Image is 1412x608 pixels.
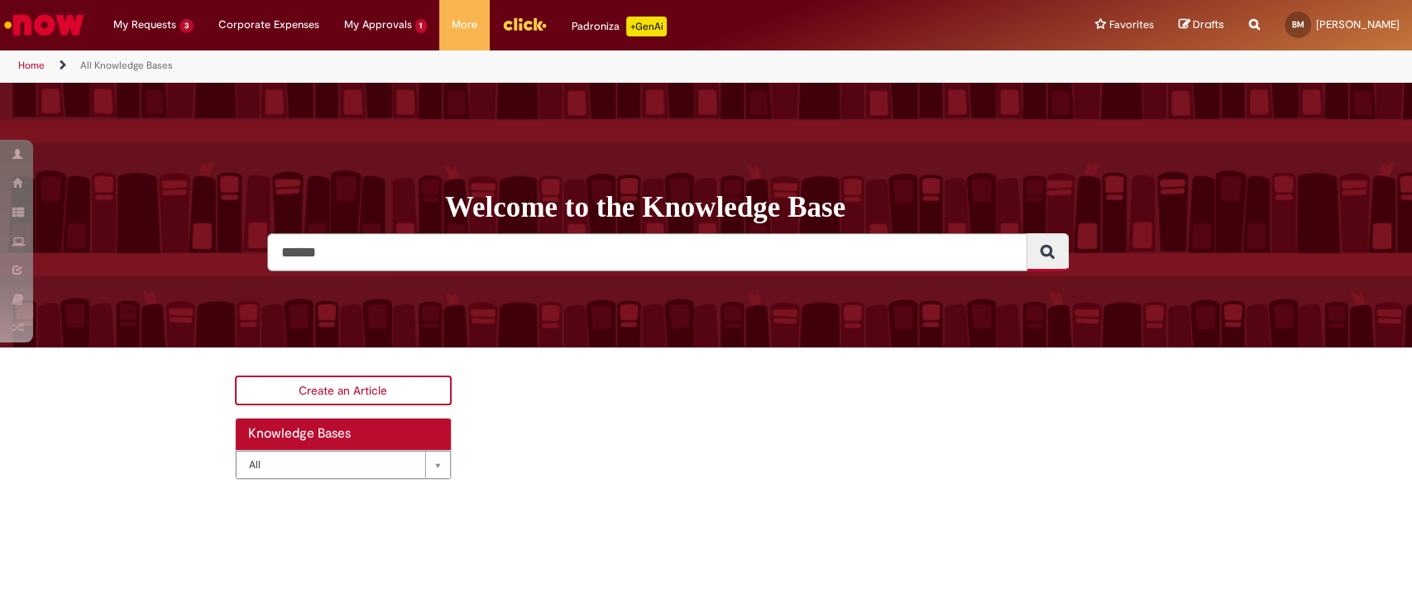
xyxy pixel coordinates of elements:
[267,233,1027,271] input: Search
[236,451,452,479] a: All
[113,17,176,33] span: My Requests
[415,19,428,33] span: 1
[236,450,452,479] div: Base de Conocimiento
[1292,19,1304,30] span: BM
[218,17,319,33] span: Corporate Expenses
[18,59,45,72] a: Home
[1179,17,1224,33] a: Drafts
[1193,17,1224,32] span: Drafts
[1027,233,1069,271] button: Search
[572,17,667,36] div: Padroniza
[626,17,667,36] p: +GenAi
[80,59,173,72] a: All Knowledge Bases
[1316,17,1400,31] span: [PERSON_NAME]
[445,190,1190,225] h1: Welcome to the Knowledge Base
[249,452,418,478] span: All
[248,427,439,442] h2: Knowledge Bases
[2,8,87,41] img: ServiceNow
[235,376,452,405] a: Create an Article
[344,17,412,33] span: My Approvals
[12,50,929,81] ul: Page breadcrumbs
[179,19,194,33] span: 3
[1109,17,1154,33] span: Favorites
[502,12,547,36] img: click_logo_yellow_360x200.png
[452,17,477,33] span: More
